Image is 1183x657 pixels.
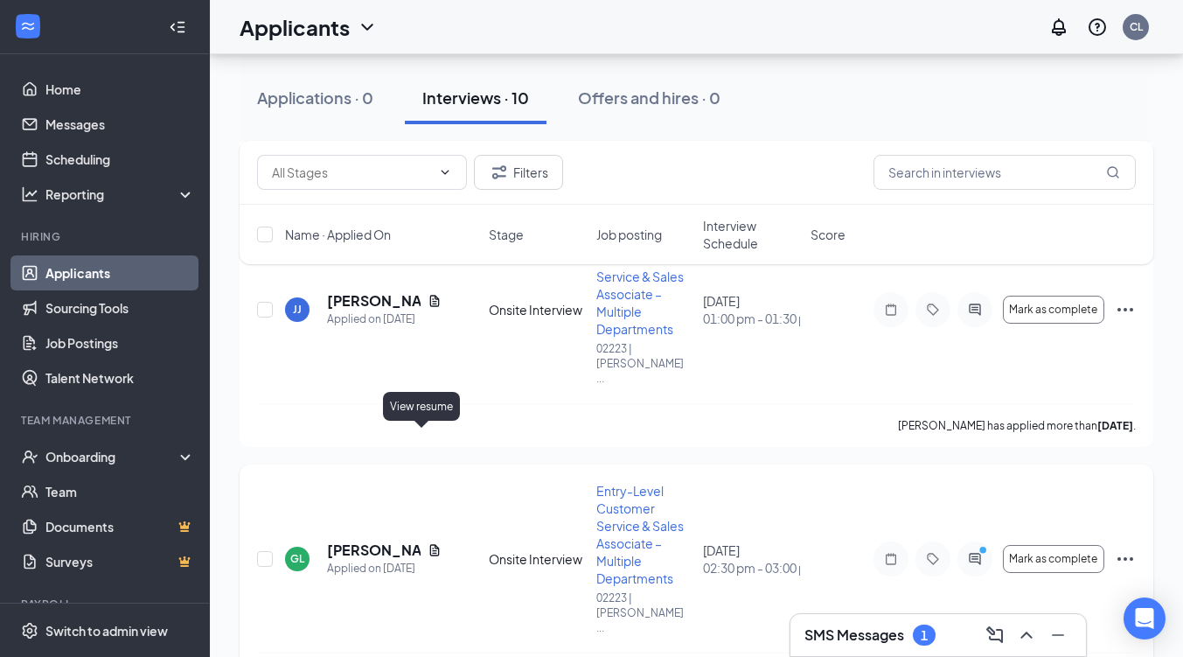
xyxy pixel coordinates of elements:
[922,552,943,566] svg: Tag
[1130,19,1143,34] div: CL
[596,341,693,386] p: 02223 | [PERSON_NAME] ...
[45,544,195,579] a: SurveysCrown
[804,626,904,645] h3: SMS Messages
[438,165,452,179] svg: ChevronDown
[327,541,421,560] h5: [PERSON_NAME]
[921,628,928,643] div: 1
[1115,299,1136,320] svg: Ellipses
[45,448,180,465] div: Onboarding
[285,226,391,243] span: Name · Applied On
[922,303,943,317] svg: Tag
[428,294,442,308] svg: Document
[703,217,800,252] span: Interview Schedule
[489,301,586,318] div: Onsite Interview
[1106,165,1120,179] svg: MagnifyingGlass
[327,311,442,328] div: Applied on [DATE]
[975,545,996,559] svg: PrimaryDot
[703,542,800,577] div: [DATE]
[21,185,38,203] svg: Analysis
[578,87,720,108] div: Offers and hires · 0
[240,12,350,42] h1: Applicants
[1087,17,1108,38] svg: QuestionInfo
[703,292,800,327] div: [DATE]
[257,87,373,108] div: Applications · 0
[1048,17,1069,38] svg: Notifications
[880,552,901,566] svg: Note
[293,302,302,317] div: JJ
[1013,621,1040,649] button: ChevronUp
[327,560,442,577] div: Applied on [DATE]
[45,255,195,290] a: Applicants
[19,17,37,35] svg: WorkstreamLogo
[1115,549,1136,570] svg: Ellipses
[272,163,431,182] input: All Stages
[21,448,38,465] svg: UserCheck
[45,509,195,544] a: DocumentsCrown
[1047,625,1068,646] svg: Minimize
[45,185,196,203] div: Reporting
[964,552,985,566] svg: ActiveChat
[596,591,693,635] p: 02223 | [PERSON_NAME] ...
[964,303,985,317] svg: ActiveChat
[1009,304,1097,316] span: Mark as complete
[327,291,421,311] h5: [PERSON_NAME]
[45,360,195,395] a: Talent Network
[383,392,460,421] div: View resume
[428,543,442,557] svg: Document
[1016,625,1037,646] svg: ChevronUp
[489,226,524,243] span: Stage
[1003,296,1104,324] button: Mark as complete
[357,17,378,38] svg: ChevronDown
[45,290,195,325] a: Sourcing Tools
[422,87,529,108] div: Interviews · 10
[898,418,1136,433] p: [PERSON_NAME] has applied more than .
[596,483,684,586] span: Entry-Level Customer Service & Sales Associate – Multiple Departments
[45,474,195,509] a: Team
[45,325,195,360] a: Job Postings
[873,155,1136,190] input: Search in interviews
[1009,553,1097,565] span: Mark as complete
[290,551,304,566] div: GL
[45,142,195,177] a: Scheduling
[169,18,186,36] svg: Collapse
[985,625,1006,646] svg: ComposeMessage
[880,303,901,317] svg: Note
[21,229,191,244] div: Hiring
[703,559,800,577] span: 02:30 pm - 03:00 pm
[21,597,191,612] div: Payroll
[981,621,1009,649] button: ComposeMessage
[489,162,510,183] svg: Filter
[811,226,845,243] span: Score
[703,310,800,327] span: 01:00 pm - 01:30 pm
[489,550,586,568] div: Onsite Interview
[21,622,38,640] svg: Settings
[45,72,195,107] a: Home
[45,622,168,640] div: Switch to admin view
[596,226,662,243] span: Job posting
[45,107,195,142] a: Messages
[1124,598,1166,640] div: Open Intercom Messenger
[1044,621,1072,649] button: Minimize
[21,413,191,428] div: Team Management
[1097,419,1133,432] b: [DATE]
[1003,545,1104,573] button: Mark as complete
[474,155,563,190] button: Filter Filters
